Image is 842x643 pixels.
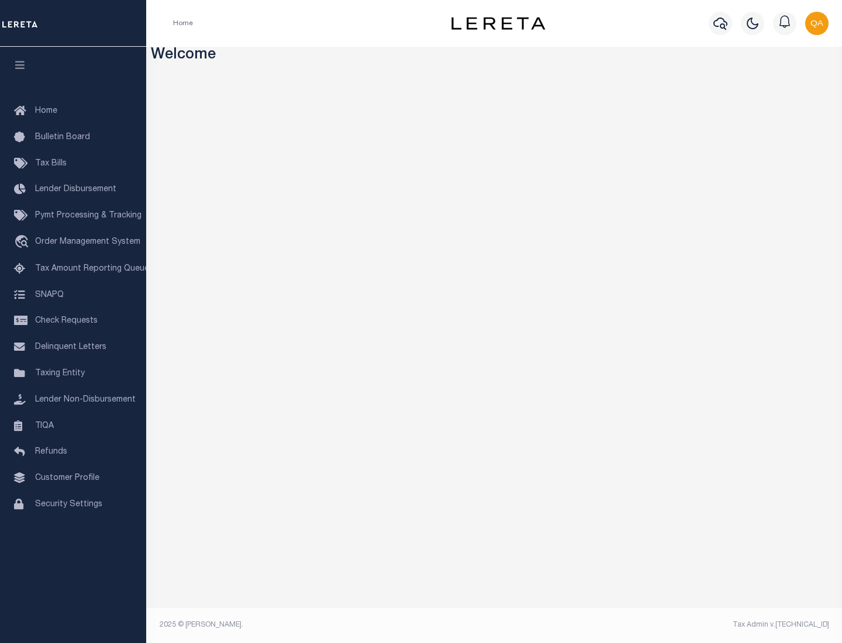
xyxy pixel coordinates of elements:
li: Home [173,18,193,29]
span: Check Requests [35,317,98,325]
div: Tax Admin v.[TECHNICAL_ID] [503,620,829,630]
i: travel_explore [14,235,33,250]
span: Lender Disbursement [35,185,116,193]
span: Order Management System [35,238,140,246]
span: SNAPQ [35,291,64,299]
span: Delinquent Letters [35,343,106,351]
span: Security Settings [35,500,102,509]
span: Lender Non-Disbursement [35,396,136,404]
span: Pymt Processing & Tracking [35,212,142,220]
img: logo-dark.svg [451,17,545,30]
span: Tax Amount Reporting Queue [35,265,149,273]
span: Refunds [35,448,67,456]
span: Customer Profile [35,474,99,482]
span: Bulletin Board [35,133,90,141]
img: svg+xml;base64,PHN2ZyB4bWxucz0iaHR0cDovL3d3dy53My5vcmcvMjAwMC9zdmciIHBvaW50ZXItZXZlbnRzPSJub25lIi... [805,12,829,35]
span: TIQA [35,421,54,430]
h3: Welcome [151,47,838,65]
span: Taxing Entity [35,369,85,378]
span: Tax Bills [35,160,67,168]
div: 2025 © [PERSON_NAME]. [151,620,495,630]
span: Home [35,107,57,115]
